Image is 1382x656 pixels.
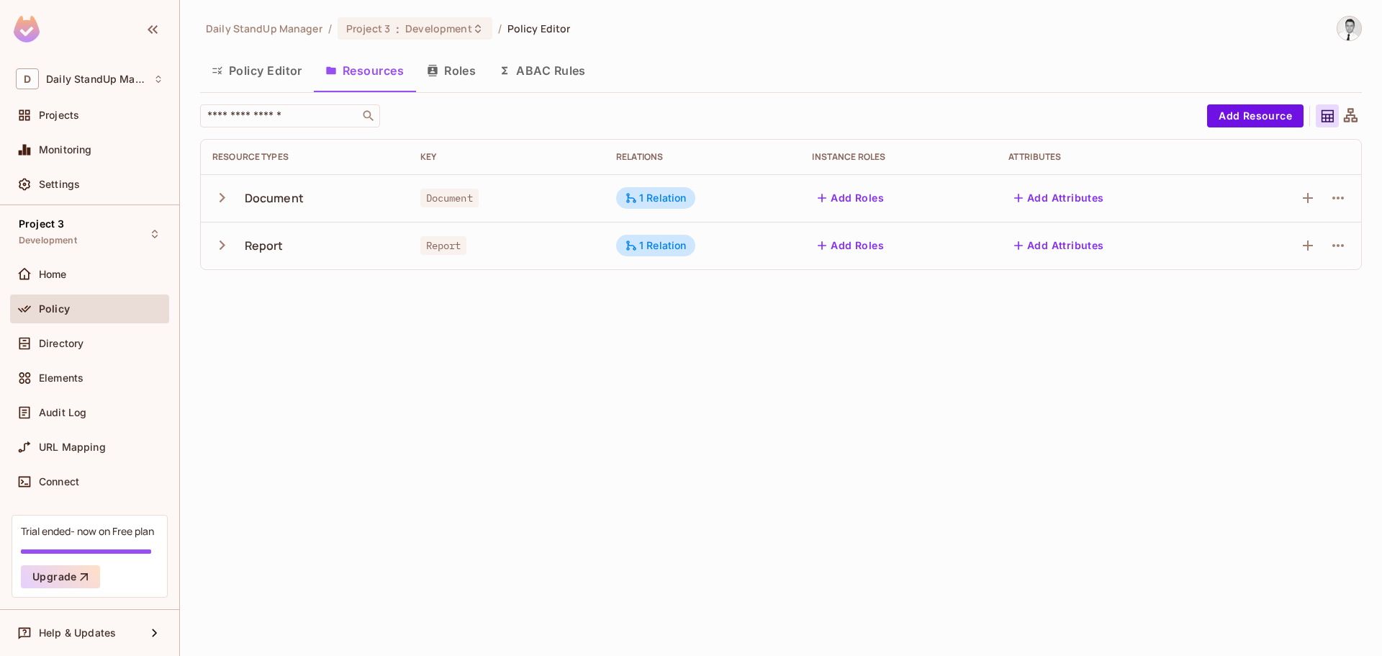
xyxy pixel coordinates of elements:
span: Audit Log [39,407,86,418]
span: Settings [39,179,80,190]
span: D [16,68,39,89]
span: Report [420,236,467,255]
button: Roles [415,53,487,89]
div: 1 Relation [625,239,687,252]
span: Projects [39,109,79,121]
span: Development [19,235,77,246]
button: Add Resource [1207,104,1304,127]
span: Development [405,22,471,35]
div: Resource Types [212,151,397,163]
button: Add Attributes [1008,234,1110,257]
span: Directory [39,338,83,349]
button: Policy Editor [200,53,314,89]
span: the active workspace [206,22,322,35]
button: ABAC Rules [487,53,597,89]
li: / [498,22,502,35]
button: Add Roles [812,234,890,257]
div: Trial ended- now on Free plan [21,524,154,538]
span: Elements [39,372,83,384]
span: Connect [39,476,79,487]
img: Goran Jovanovic [1337,17,1361,40]
span: : [395,23,400,35]
span: Project 3 [19,218,64,230]
span: URL Mapping [39,441,106,453]
span: Monitoring [39,144,92,156]
div: 1 Relation [625,192,687,205]
div: Report [245,238,284,253]
img: SReyMgAAAABJRU5ErkJggg== [14,16,40,42]
li: / [328,22,332,35]
span: Project 3 [346,22,390,35]
button: Resources [314,53,415,89]
div: Instance roles [812,151,985,163]
button: Upgrade [21,565,100,588]
div: Attributes [1008,151,1211,163]
div: Document [245,190,304,206]
span: Workspace: Daily StandUp Manager [46,73,146,85]
span: Document [420,189,479,207]
button: Add Attributes [1008,187,1110,210]
span: Policy Editor [507,22,571,35]
span: Policy [39,303,70,315]
div: Key [420,151,593,163]
div: Relations [616,151,789,163]
button: Add Roles [812,187,890,210]
span: Help & Updates [39,627,116,639]
span: Home [39,269,67,280]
